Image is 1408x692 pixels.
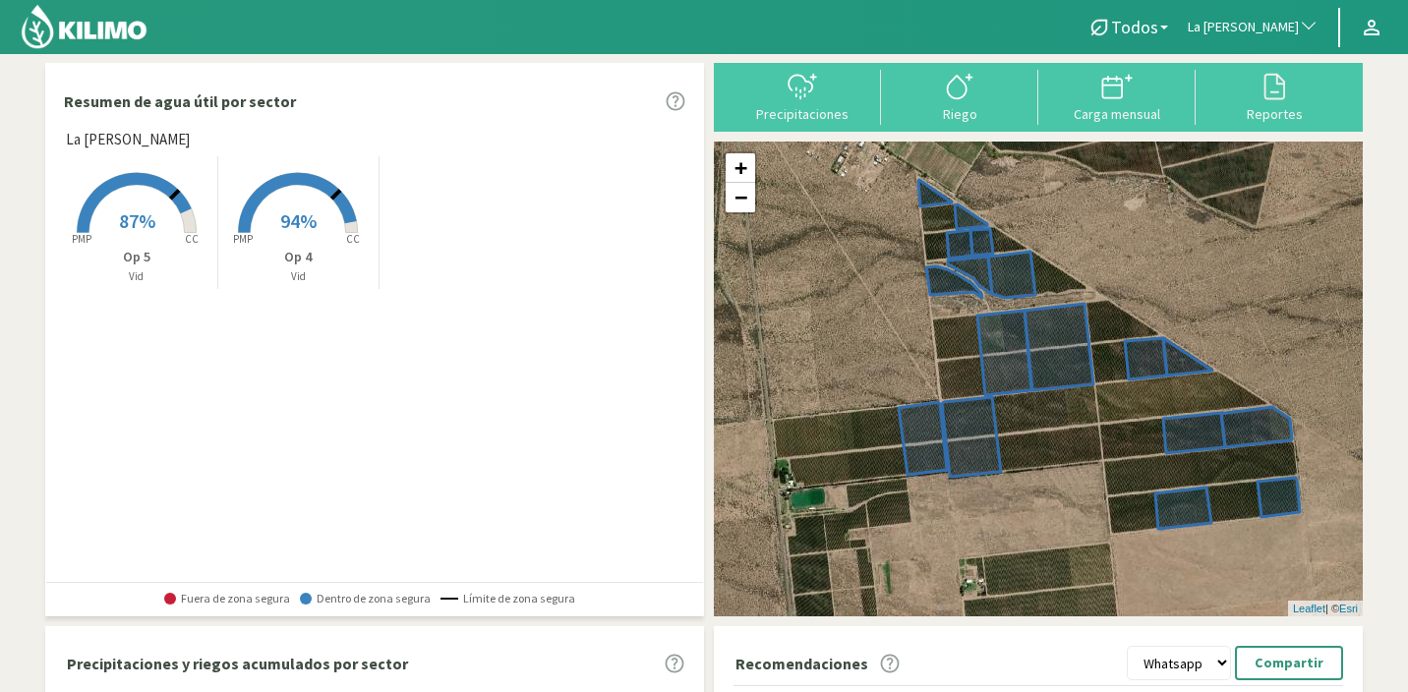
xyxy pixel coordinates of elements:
button: Compartir [1235,646,1343,680]
div: | © [1288,601,1363,617]
tspan: CC [347,232,361,246]
p: Precipitaciones y riegos acumulados por sector [67,652,408,675]
tspan: PMP [72,232,91,246]
span: Dentro de zona segura [300,592,431,605]
span: La [PERSON_NAME] [66,129,190,151]
div: Riego [887,107,1032,121]
a: Zoom in [726,153,755,183]
div: Reportes [1202,107,1347,121]
a: Leaflet [1293,603,1325,614]
p: Op 5 [56,247,217,267]
span: 94% [280,208,317,233]
tspan: PMP [233,232,253,246]
button: Precipitaciones [724,70,881,122]
span: Límite de zona segura [440,592,575,605]
span: Todos [1111,17,1158,37]
a: Esri [1339,603,1358,614]
button: Riego [881,70,1038,122]
tspan: CC [185,232,199,246]
span: Fuera de zona segura [164,592,290,605]
p: Vid [56,268,217,285]
div: Precipitaciones [730,107,875,121]
button: La [PERSON_NAME] [1178,6,1328,49]
p: Recomendaciones [735,652,868,675]
p: Op 4 [218,247,380,267]
img: Kilimo [20,3,148,50]
div: Carga mensual [1044,107,1190,121]
span: La [PERSON_NAME] [1188,18,1299,37]
button: Carga mensual [1038,70,1196,122]
button: Reportes [1196,70,1353,122]
span: 87% [119,208,155,233]
p: Vid [218,268,380,285]
p: Compartir [1255,652,1323,674]
a: Zoom out [726,183,755,212]
p: Resumen de agua útil por sector [64,89,296,113]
